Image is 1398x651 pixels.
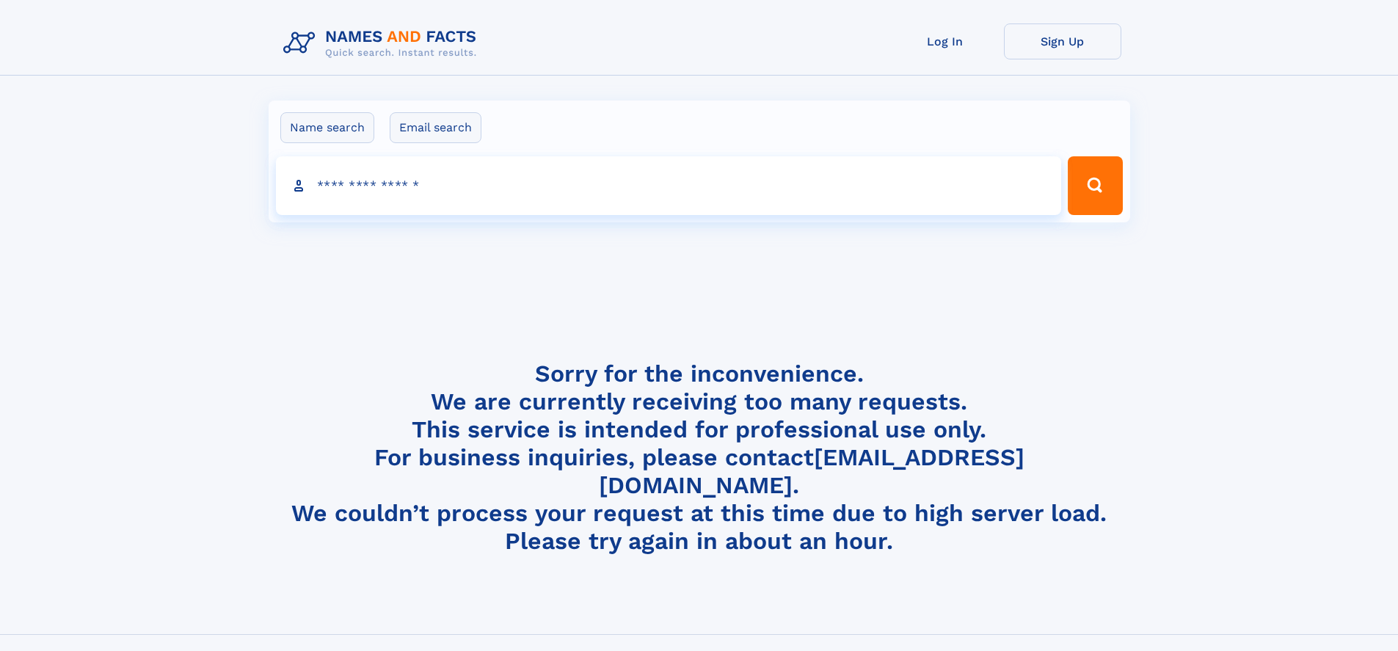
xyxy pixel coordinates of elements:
[277,23,489,63] img: Logo Names and Facts
[1068,156,1122,215] button: Search Button
[887,23,1004,59] a: Log In
[390,112,481,143] label: Email search
[599,443,1024,499] a: [EMAIL_ADDRESS][DOMAIN_NAME]
[280,112,374,143] label: Name search
[276,156,1062,215] input: search input
[1004,23,1121,59] a: Sign Up
[277,360,1121,556] h4: Sorry for the inconvenience. We are currently receiving too many requests. This service is intend...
